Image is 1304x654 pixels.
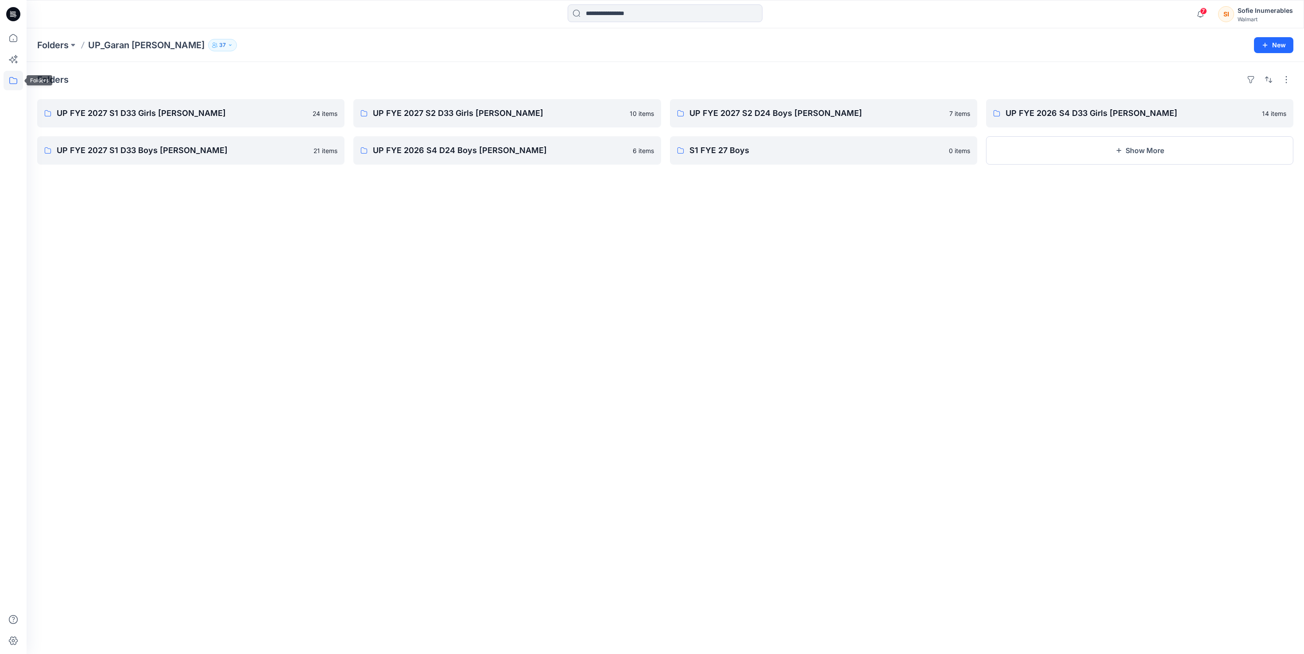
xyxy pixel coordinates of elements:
a: UP FYE 2026 S4 D33 Girls [PERSON_NAME]14 items [986,99,1293,127]
p: UP FYE 2026 S4 D24 Boys [PERSON_NAME] [373,144,627,157]
p: UP FYE 2027 S2 D24 Boys [PERSON_NAME] [689,107,944,119]
p: S1 FYE 27 Boys [689,144,944,157]
div: SI [1218,6,1234,22]
a: S1 FYE 27 Boys0 items [670,136,977,165]
div: Sofie Inumerables [1238,5,1293,16]
p: UP FYE 2027 S2 D33 Girls [PERSON_NAME] [373,107,624,119]
div: Walmart [1238,16,1293,23]
button: New [1254,37,1293,53]
a: UP FYE 2027 S1 D33 Girls [PERSON_NAME]24 items [37,99,344,127]
p: 6 items [633,146,654,155]
p: UP FYE 2027 S1 D33 Girls [PERSON_NAME] [57,107,307,119]
p: 0 items [949,146,970,155]
button: 37 [208,39,237,51]
p: 10 items [630,109,654,118]
p: UP FYE 2027 S1 D33 Boys [PERSON_NAME] [57,144,308,157]
span: 7 [1200,8,1207,15]
a: Folders [37,39,69,51]
p: 21 items [313,146,337,155]
h4: Folders [37,74,69,85]
p: 7 items [949,109,970,118]
button: Show More [986,136,1293,165]
a: UP FYE 2026 S4 D24 Boys [PERSON_NAME]6 items [353,136,661,165]
a: UP FYE 2027 S2 D24 Boys [PERSON_NAME]7 items [670,99,977,127]
a: UP FYE 2027 S1 D33 Boys [PERSON_NAME]21 items [37,136,344,165]
p: 37 [219,40,226,50]
p: UP FYE 2026 S4 D33 Girls [PERSON_NAME] [1006,107,1257,119]
a: UP FYE 2027 S2 D33 Girls [PERSON_NAME]10 items [353,99,661,127]
p: UP_Garan [PERSON_NAME] [88,39,205,51]
p: 24 items [313,109,337,118]
p: 14 items [1262,109,1286,118]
